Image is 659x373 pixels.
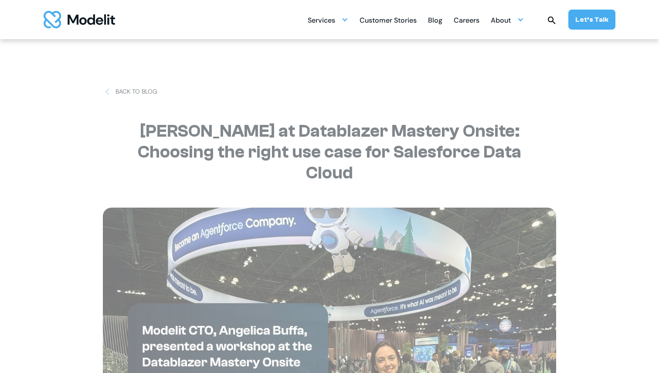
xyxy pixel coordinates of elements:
div: Services [308,11,348,28]
a: Let’s Talk [568,10,615,30]
div: Let’s Talk [575,15,608,24]
div: About [491,13,511,30]
div: About [491,11,524,28]
img: modelit logo [44,11,115,28]
a: Customer Stories [360,11,417,28]
div: BACK TO BLOG [115,87,157,96]
a: Careers [454,11,479,28]
div: Customer Stories [360,13,417,30]
h1: [PERSON_NAME] at Datablazer Mastery Onsite: Choosing the right use case for Salesforce Data Cloud [133,121,526,183]
a: Blog [428,11,442,28]
a: home [44,11,115,28]
div: Blog [428,13,442,30]
div: Services [308,13,335,30]
a: BACK TO BLOG [103,87,157,96]
div: Careers [454,13,479,30]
